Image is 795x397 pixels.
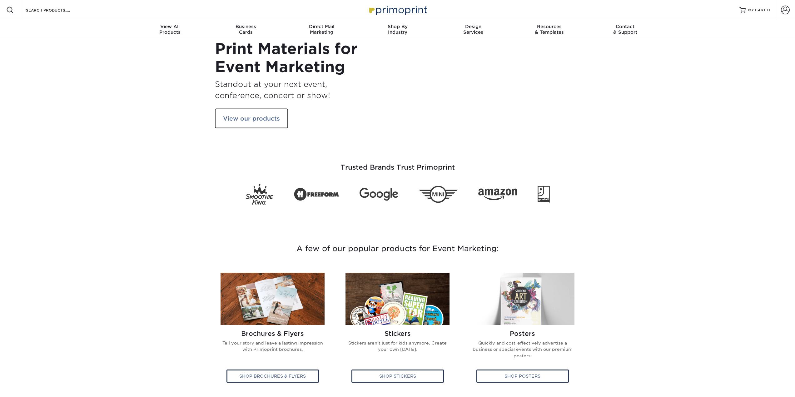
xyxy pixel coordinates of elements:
[25,6,86,14] input: SEARCH PRODUCTS.....
[226,370,319,383] div: Shop Brochures & Flyers
[587,20,663,40] a: Contact& Support
[284,24,360,29] span: Direct Mail
[360,20,435,40] a: Shop ByIndustry
[345,340,450,358] p: Stickers aren't just for kids anymore. Create your own [DATE].
[215,78,393,101] h3: Standout at your next event, conference, concert or show!
[208,24,284,29] span: Business
[284,24,360,35] div: Marketing
[360,24,435,29] span: Shop By
[360,24,435,35] div: Industry
[215,40,393,76] h1: Print Materials for Event Marketing
[419,186,458,203] img: Mini
[351,370,444,383] div: Shop Stickers
[294,184,339,204] img: Freeform
[208,20,284,40] a: BusinessCards
[345,273,450,325] img: Stickers
[284,20,360,40] a: Direct MailMarketing
[511,24,587,29] span: Resources
[511,20,587,40] a: Resources& Templates
[465,273,580,389] a: Posters Posters Quickly and cost-effectively advertise a business or special events with our prem...
[215,108,288,128] a: View our products
[215,273,330,389] a: Brochures & Flyers Brochures & Flyers Tell your story and leave a lasting impression with Primopr...
[767,8,770,12] span: 0
[538,186,550,203] img: Goodwill
[366,3,429,17] img: Primoprint
[132,20,208,40] a: View AllProducts
[345,330,450,337] h2: Stickers
[215,148,580,179] h3: Trusted Brands Trust Primoprint
[360,188,398,201] img: Google
[132,24,208,35] div: Products
[435,24,511,35] div: Services
[748,7,766,13] span: MY CART
[340,273,455,389] a: Stickers Stickers Stickers aren't just for kids anymore. Create your own [DATE]. Shop Stickers
[478,188,517,200] img: Amazon
[435,24,511,29] span: Design
[208,24,284,35] div: Cards
[470,330,575,337] h2: Posters
[511,24,587,35] div: & Templates
[220,330,325,337] h2: Brochures & Flyers
[476,370,569,383] div: Shop Posters
[215,227,580,270] h3: A few of our popular products for Event Marketing:
[132,24,208,29] span: View All
[221,273,325,325] img: Brochures & Flyers
[587,24,663,29] span: Contact
[470,340,575,364] p: Quickly and cost-effectively advertise a business or special events with our premium posters.
[470,273,574,325] img: Posters
[435,20,511,40] a: DesignServices
[220,340,325,358] p: Tell your story and leave a lasting impression with Primoprint brochures.
[587,24,663,35] div: & Support
[246,184,273,205] img: Smoothie King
